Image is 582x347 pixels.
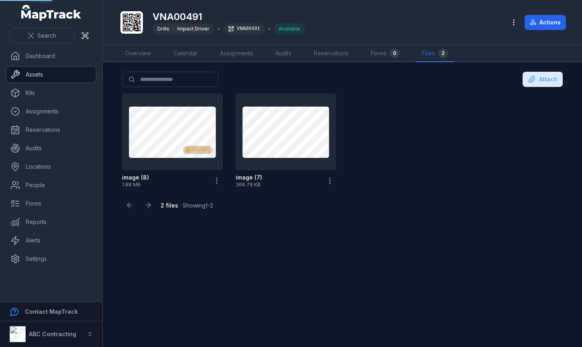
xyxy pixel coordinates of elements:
strong: image (8) [122,173,149,182]
a: Alerts [6,232,96,248]
h1: VNA00491 [153,10,305,23]
strong: 2 files [161,202,178,209]
button: Search [10,28,74,43]
a: Files2 [415,45,454,62]
strong: Contact MapTrack [25,308,78,315]
a: Calendar [167,45,204,62]
div: Primary [183,146,213,154]
a: Assignments [6,103,96,119]
a: Audits [6,140,96,156]
a: Overview [119,45,157,62]
a: Dashboard [6,48,96,64]
div: 0 [390,48,399,58]
div: 2 [438,48,448,58]
a: Reservations [307,45,355,62]
strong: image (7) [236,173,262,182]
a: Reservations [6,122,96,138]
a: Audits [269,45,298,62]
span: 366.78 KB [236,182,321,188]
a: Settings [6,251,96,267]
a: People [6,177,96,193]
a: Kits [6,85,96,101]
a: Locations [6,159,96,175]
div: Available [274,23,305,34]
button: Actions [525,15,566,30]
a: MapTrack [21,5,81,21]
button: Attach [523,72,563,87]
a: Forms [6,196,96,212]
span: Search [37,32,56,40]
strong: ABC Contracting [29,331,76,337]
span: 1.88 MB [122,182,208,188]
span: Impact Driver [177,26,210,32]
span: Drills [157,26,169,32]
a: Assignments [214,45,259,62]
a: Assets [6,67,96,83]
a: Reports [6,214,96,230]
div: VNA00491 [223,23,265,34]
span: · Showing 1 - 2 [161,202,213,209]
a: Forms0 [364,45,406,62]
